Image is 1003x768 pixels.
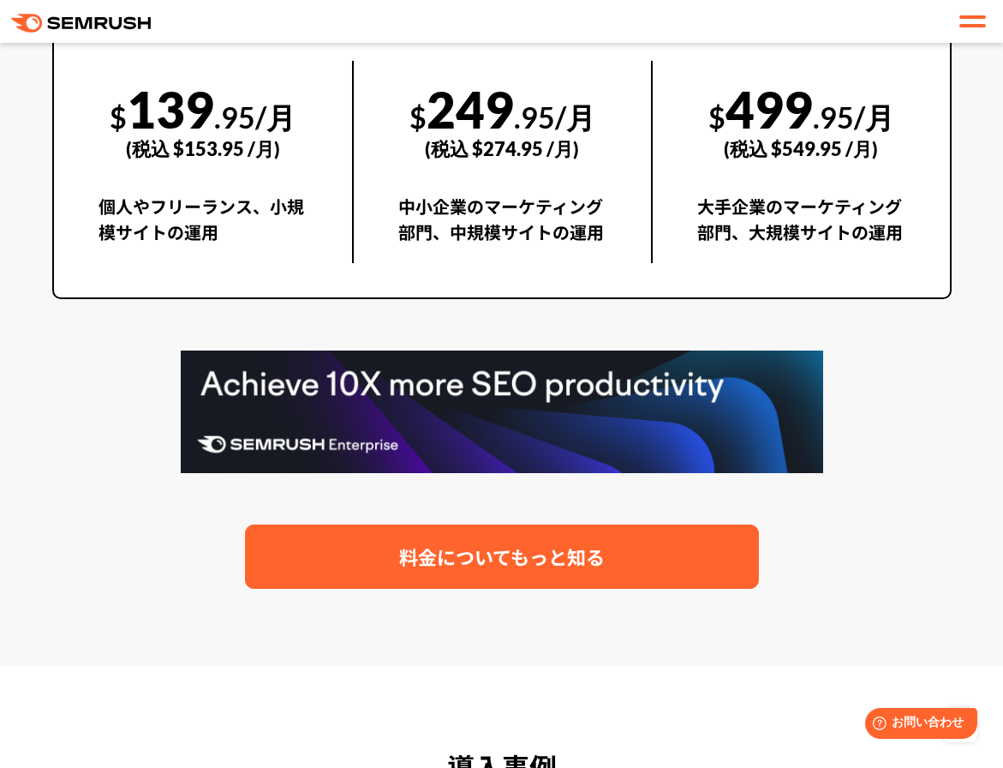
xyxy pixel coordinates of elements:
[99,61,308,179] div: 139
[708,99,725,135] span: $
[399,542,605,572] span: 料金についてもっと知る
[214,99,296,135] span: .95/月
[398,61,606,179] div: 249
[851,701,984,749] iframe: Help widget launcher
[697,194,905,263] div: 大手企業のマーケティング部門、大規模サイトの運用
[398,118,606,179] div: (税込 $274.95 /月)
[813,99,894,135] span: .95/月
[697,118,905,179] div: (税込 $549.95 /月)
[514,99,595,135] span: .95/月
[697,61,905,179] div: 499
[99,194,308,263] div: 個人やフリーランス、小規模サイトの運用
[409,99,427,135] span: $
[398,194,606,263] div: 中小企業のマーケティング部門、中規模サイトの運用
[245,525,759,589] a: 料金についてもっと知る
[99,118,308,179] div: (税込 $153.95 /月)
[110,99,127,135] span: $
